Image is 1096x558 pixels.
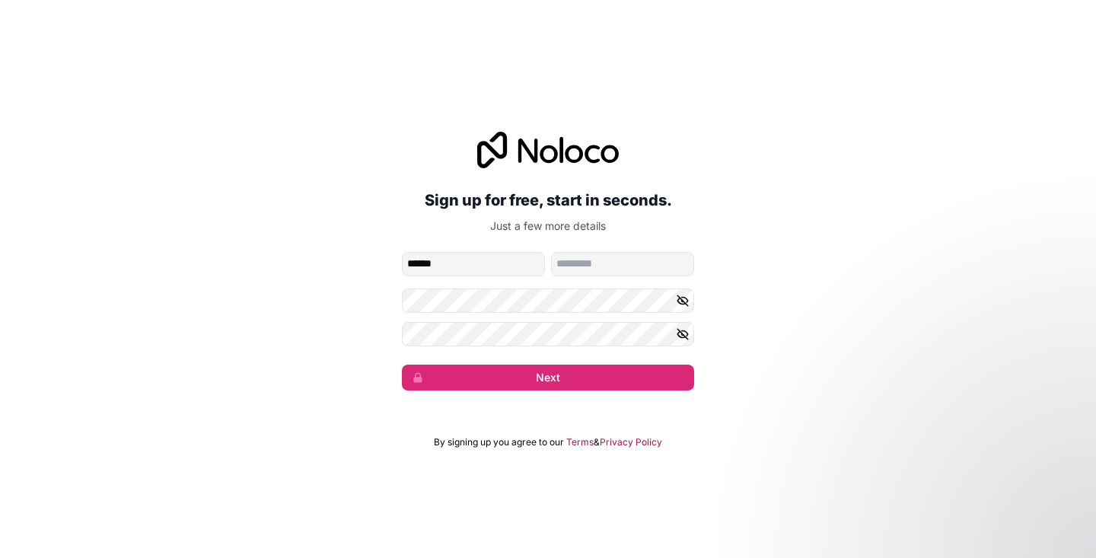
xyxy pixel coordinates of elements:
[434,436,564,448] span: By signing up you agree to our
[594,436,600,448] span: &
[792,444,1096,550] iframe: Intercom notifications message
[402,218,694,234] p: Just a few more details
[402,365,694,391] button: Next
[402,252,545,276] input: given-name
[600,436,662,448] a: Privacy Policy
[566,436,594,448] a: Terms
[402,187,694,214] h2: Sign up for free, start in seconds.
[551,252,694,276] input: family-name
[402,322,694,346] input: Confirm password
[402,289,694,313] input: Password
